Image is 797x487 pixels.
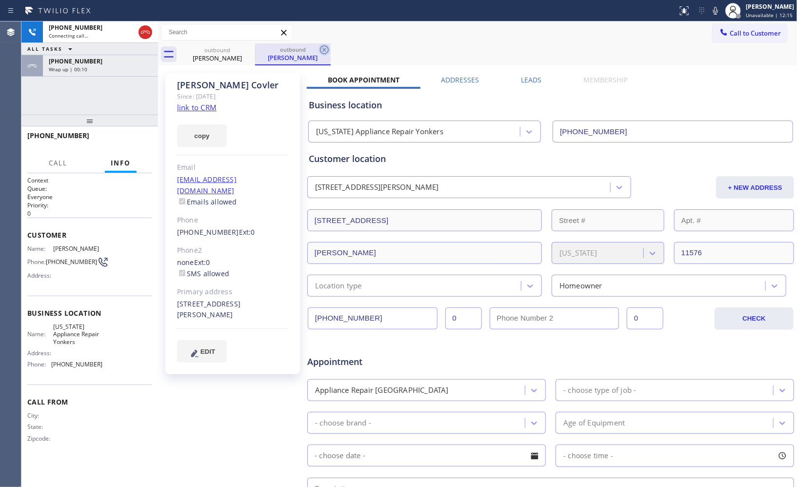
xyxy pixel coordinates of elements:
[674,242,795,264] input: ZIP
[445,307,482,329] input: Ext.
[746,2,794,11] div: [PERSON_NAME]
[27,193,152,201] p: Everyone
[49,159,67,167] span: Call
[307,242,542,264] input: City
[583,75,627,84] label: Membership
[177,269,229,278] label: SMS allowed
[563,417,625,428] div: Age of Equipment
[177,286,289,298] div: Primary address
[27,330,53,338] span: Name:
[49,23,102,32] span: [PHONE_NUMBER]
[239,227,255,237] span: Ext: 0
[746,12,793,19] span: Unavailable | 12:15
[553,121,793,142] input: Phone Number
[139,25,152,39] button: Hang up
[177,175,237,195] a: [EMAIL_ADDRESS][DOMAIN_NAME]
[27,131,89,140] span: [PHONE_NUMBER]
[315,385,449,396] div: Appliance Repair [GEOGRAPHIC_DATA]
[307,355,468,368] span: Appointment
[179,270,185,276] input: SMS allowed
[315,280,362,291] div: Location type
[177,91,289,102] div: Since: [DATE]
[315,182,439,193] div: [STREET_ADDRESS][PERSON_NAME]
[552,209,664,231] input: Street #
[27,361,51,368] span: Phone:
[559,280,602,291] div: Homeowner
[328,75,399,84] label: Book Appointment
[674,209,795,231] input: Apt. #
[315,417,371,428] div: - choose brand -
[177,245,289,256] div: Phone2
[27,184,152,193] h2: Queue:
[21,43,82,55] button: ALL TASKS
[521,75,542,84] label: Leads
[716,176,794,199] button: + NEW ADDRESS
[27,397,152,406] span: Call From
[49,32,88,39] span: Connecting call…
[177,124,227,147] button: copy
[563,451,613,460] span: - choose time -
[27,349,53,357] span: Address:
[27,245,53,252] span: Name:
[441,75,479,84] label: Addresses
[713,24,787,42] button: Call to Customer
[308,307,438,329] input: Phone Number
[111,159,131,167] span: Info
[200,348,215,355] span: EDIT
[177,102,217,112] a: link to CRM
[715,307,794,330] button: CHECK
[194,258,210,267] span: Ext: 0
[27,308,152,318] span: Business location
[709,4,722,18] button: Mute
[179,198,185,204] input: Emails allowed
[27,176,152,184] h1: Context
[27,209,152,218] p: 0
[256,43,330,64] div: Jake Covler
[177,80,289,91] div: [PERSON_NAME] Covler
[27,45,62,52] span: ALL TASKS
[46,258,97,265] span: [PHONE_NUMBER]
[49,66,87,73] span: Wrap up | 00:10
[307,209,542,231] input: Address
[309,152,793,165] div: Customer location
[177,227,239,237] a: [PHONE_NUMBER]
[177,340,227,363] button: EDIT
[177,299,289,321] div: [STREET_ADDRESS][PERSON_NAME]
[256,53,330,62] div: [PERSON_NAME]
[309,99,793,112] div: Business location
[27,201,152,209] h2: Priority:
[49,57,102,65] span: [PHONE_NUMBER]
[180,54,254,62] div: [PERSON_NAME]
[307,445,546,467] input: - choose date -
[27,435,53,442] span: Zipcode:
[177,257,289,280] div: none
[256,46,330,53] div: outbound
[27,230,152,240] span: Customer
[180,43,254,65] div: Jake Covler
[730,29,781,38] span: Call to Customer
[53,323,102,345] span: [US_STATE] Appliance Repair Yonkers
[563,385,636,396] div: - choose type of job -
[180,46,254,54] div: outbound
[177,162,289,173] div: Email
[27,412,53,419] span: City:
[316,126,443,138] div: [US_STATE] Appliance Repair Yonkers
[53,245,102,252] span: [PERSON_NAME]
[27,272,53,279] span: Address:
[27,258,46,265] span: Phone:
[27,423,53,430] span: State:
[177,197,237,206] label: Emails allowed
[161,24,292,40] input: Search
[490,307,619,329] input: Phone Number 2
[105,154,137,173] button: Info
[51,361,102,368] span: [PHONE_NUMBER]
[177,215,289,226] div: Phone
[627,307,663,329] input: Ext. 2
[43,154,73,173] button: Call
